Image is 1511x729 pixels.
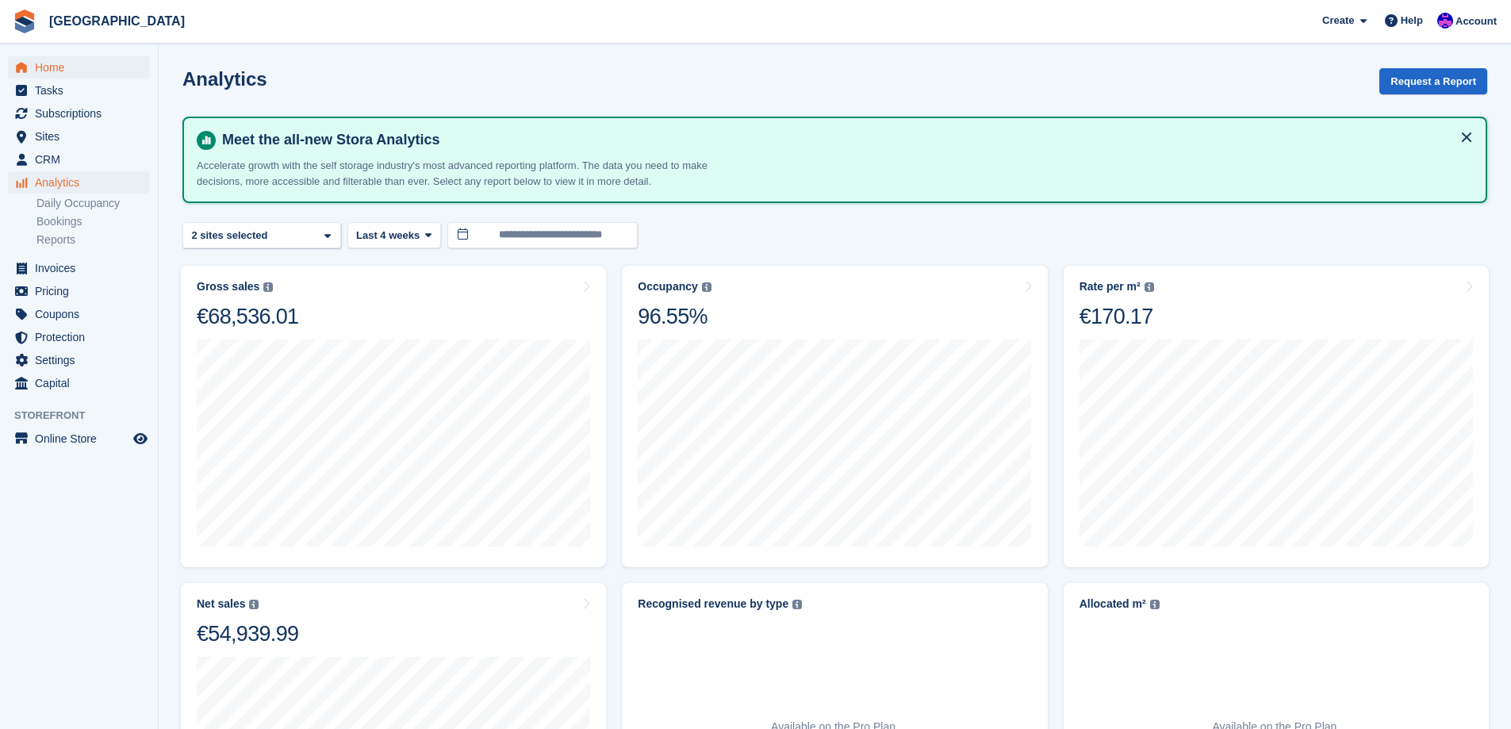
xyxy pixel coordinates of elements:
[197,280,259,294] div: Gross sales
[35,372,130,394] span: Capital
[1080,280,1141,294] div: Rate per m²
[35,280,130,302] span: Pricing
[8,428,150,450] a: menu
[8,56,150,79] a: menu
[35,56,130,79] span: Home
[216,131,1473,149] h4: Meet the all-new Stora Analytics
[197,158,752,189] p: Accelerate growth with the self storage industry's most advanced reporting platform. The data you...
[1080,303,1154,330] div: €170.17
[1150,600,1160,609] img: icon-info-grey-7440780725fd019a000dd9b08b2336e03edf1995a4989e88bcd33f0948082b44.svg
[35,102,130,125] span: Subscriptions
[35,257,130,279] span: Invoices
[189,228,274,244] div: 2 sites selected
[1379,68,1487,94] button: Request a Report
[8,372,150,394] a: menu
[43,8,191,34] a: [GEOGRAPHIC_DATA]
[638,303,711,330] div: 96.55%
[35,171,130,194] span: Analytics
[36,196,150,211] a: Daily Occupancy
[8,349,150,371] a: menu
[8,79,150,102] a: menu
[8,102,150,125] a: menu
[8,171,150,194] a: menu
[131,429,150,448] a: Preview store
[197,303,298,330] div: €68,536.01
[14,408,158,424] span: Storefront
[356,228,420,244] span: Last 4 weeks
[35,125,130,148] span: Sites
[1145,282,1154,292] img: icon-info-grey-7440780725fd019a000dd9b08b2336e03edf1995a4989e88bcd33f0948082b44.svg
[197,620,298,647] div: €54,939.99
[35,148,130,171] span: CRM
[8,148,150,171] a: menu
[8,125,150,148] a: menu
[35,428,130,450] span: Online Store
[1437,13,1453,29] img: Ivan Gačić
[35,326,130,348] span: Protection
[8,326,150,348] a: menu
[702,282,711,292] img: icon-info-grey-7440780725fd019a000dd9b08b2336e03edf1995a4989e88bcd33f0948082b44.svg
[197,597,245,611] div: Net sales
[36,232,150,247] a: Reports
[35,303,130,325] span: Coupons
[249,600,259,609] img: icon-info-grey-7440780725fd019a000dd9b08b2336e03edf1995a4989e88bcd33f0948082b44.svg
[35,349,130,371] span: Settings
[8,257,150,279] a: menu
[182,68,267,90] h2: Analytics
[263,282,273,292] img: icon-info-grey-7440780725fd019a000dd9b08b2336e03edf1995a4989e88bcd33f0948082b44.svg
[1455,13,1497,29] span: Account
[638,280,697,294] div: Occupancy
[36,214,150,229] a: Bookings
[792,600,802,609] img: icon-info-grey-7440780725fd019a000dd9b08b2336e03edf1995a4989e88bcd33f0948082b44.svg
[638,597,788,611] div: Recognised revenue by type
[347,222,441,248] button: Last 4 weeks
[13,10,36,33] img: stora-icon-8386f47178a22dfd0bd8f6a31ec36ba5ce8667c1dd55bd0f319d3a0aa187defe.svg
[8,280,150,302] a: menu
[35,79,130,102] span: Tasks
[8,303,150,325] a: menu
[1322,13,1354,29] span: Create
[1401,13,1423,29] span: Help
[1080,597,1146,611] div: Allocated m²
